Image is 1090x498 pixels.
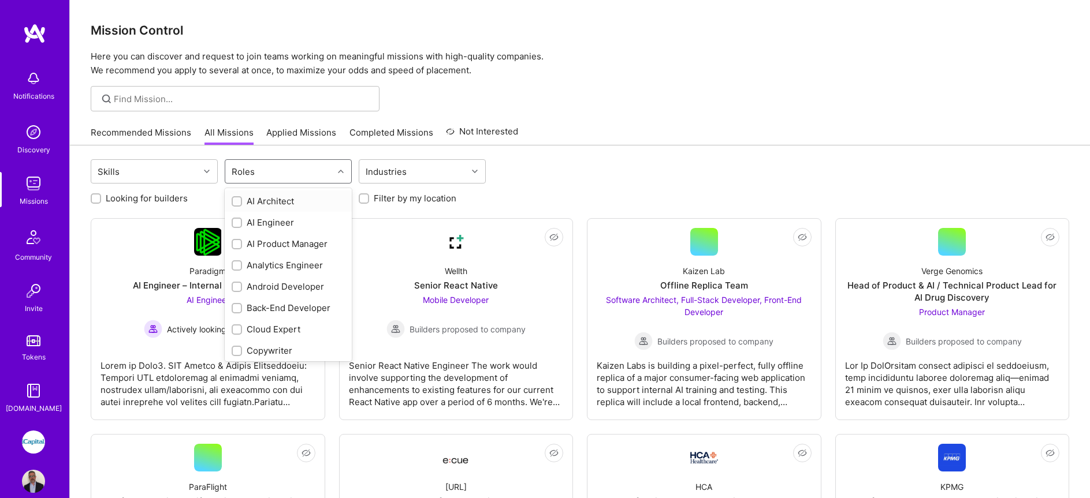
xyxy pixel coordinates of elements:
[6,402,62,414] div: [DOMAIN_NAME]
[232,345,345,357] div: Copywriter
[349,350,564,408] div: Senior React Native Engineer The work would involve supporting the development of enhancements to...
[683,265,725,277] div: Kaizen Lab
[91,126,191,145] a: Recommended Missions
[232,323,345,335] div: Cloud Expert
[22,470,45,493] img: User Avatar
[232,238,345,250] div: AI Product Manager
[22,279,45,302] img: Invite
[232,216,345,229] div: AI Engineer
[606,295,802,317] span: Software Architect, Full-Stack Developer, Front-End Developer
[446,125,518,145] a: Not Interested
[919,307,985,317] span: Product Manager
[906,335,1022,347] span: Builders proposed to company
[549,448,559,458] i: icon EyeClosed
[349,228,564,410] a: Company LogoWellthSenior React NativeMobile Developer Builders proposed to companyBuilders propos...
[23,23,46,44] img: logo
[338,169,344,174] i: icon Chevron
[22,351,46,363] div: Tokens
[106,192,188,204] label: Looking for builders
[660,279,748,291] div: Offline Replica Team
[845,279,1060,304] div: Head of Product & AI / Technical Product Lead for AI Drug Discovery
[194,228,221,256] img: Company Logo
[423,295,489,305] span: Mobile Developer
[144,320,162,338] img: Actively looking for builders
[442,228,470,256] img: Company Logo
[445,481,467,493] div: [URL]
[189,265,226,277] div: Paradigm
[883,332,901,350] img: Builders proposed to company
[845,228,1060,410] a: Verge GenomicsHead of Product & AI / Technical Product Lead for AI Drug DiscoveryProduct Manager ...
[232,302,345,314] div: Back-End Developer
[798,233,807,242] i: icon EyeClosed
[22,172,45,195] img: teamwork
[27,335,40,346] img: tokens
[597,228,812,410] a: Kaizen LabOffline Replica TeamSoftware Architect, Full-Stack Developer, Front-End Developer Build...
[232,195,345,207] div: AI Architect
[442,447,470,468] img: Company Logo
[472,169,478,174] i: icon Chevron
[13,90,54,102] div: Notifications
[386,320,405,338] img: Builders proposed to company
[349,126,433,145] a: Completed Missions
[374,192,456,204] label: Filter by my location
[634,332,653,350] img: Builders proposed to company
[549,233,559,242] i: icon EyeClosed
[15,251,52,263] div: Community
[19,430,48,454] a: iCapital: Building an Alternative Investment Marketplace
[695,481,712,493] div: HCA
[101,228,315,410] a: Company LogoParadigmAI Engineer – Internal LLM AssistantAI Engineer Actively looking for builders...
[22,430,45,454] img: iCapital: Building an Alternative Investment Marketplace
[187,295,229,305] span: AI Engineer
[189,481,227,493] div: ParaFlight
[921,265,983,277] div: Verge Genomics
[798,448,807,458] i: icon EyeClosed
[25,302,43,314] div: Invite
[229,163,258,180] div: Roles
[204,169,210,174] i: icon Chevron
[232,259,345,271] div: Analytics Engineer
[232,280,345,293] div: Android Developer
[167,323,271,335] span: Actively looking for builders
[445,265,467,277] div: Wellth
[414,279,498,291] div: Senior React Native
[1046,233,1055,242] i: icon EyeClosed
[410,323,526,335] span: Builders proposed to company
[101,350,315,408] div: Lorem ip Dolo3. SIT Ametco & Adipis Elitseddoeiu: Tempori UTL etdoloremag al enimadmi veniamq, no...
[91,50,1069,77] p: Here you can discover and request to join teams working on meaningful missions with high-quality ...
[22,379,45,402] img: guide book
[940,481,963,493] div: KPMG
[20,195,48,207] div: Missions
[597,350,812,408] div: Kaizen Labs is building a pixel-perfect, fully offline replica of a major consumer-facing web app...
[22,121,45,144] img: discovery
[19,470,48,493] a: User Avatar
[1046,448,1055,458] i: icon EyeClosed
[363,163,410,180] div: Industries
[95,163,122,180] div: Skills
[20,223,47,251] img: Community
[266,126,336,145] a: Applied Missions
[100,92,113,106] i: icon SearchGrey
[938,444,966,471] img: Company Logo
[91,23,1069,38] h3: Mission Control
[204,126,254,145] a: All Missions
[690,452,718,463] img: Company Logo
[302,448,311,458] i: icon EyeClosed
[133,279,282,291] div: AI Engineer – Internal LLM Assistant
[845,350,1060,408] div: Lor Ip DolOrsitam consect adipisci el seddoeiusm, temp incididuntu laboree doloremag aliq—enimad ...
[22,67,45,90] img: bell
[17,144,50,156] div: Discovery
[114,93,371,105] input: Find Mission...
[657,335,773,347] span: Builders proposed to company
